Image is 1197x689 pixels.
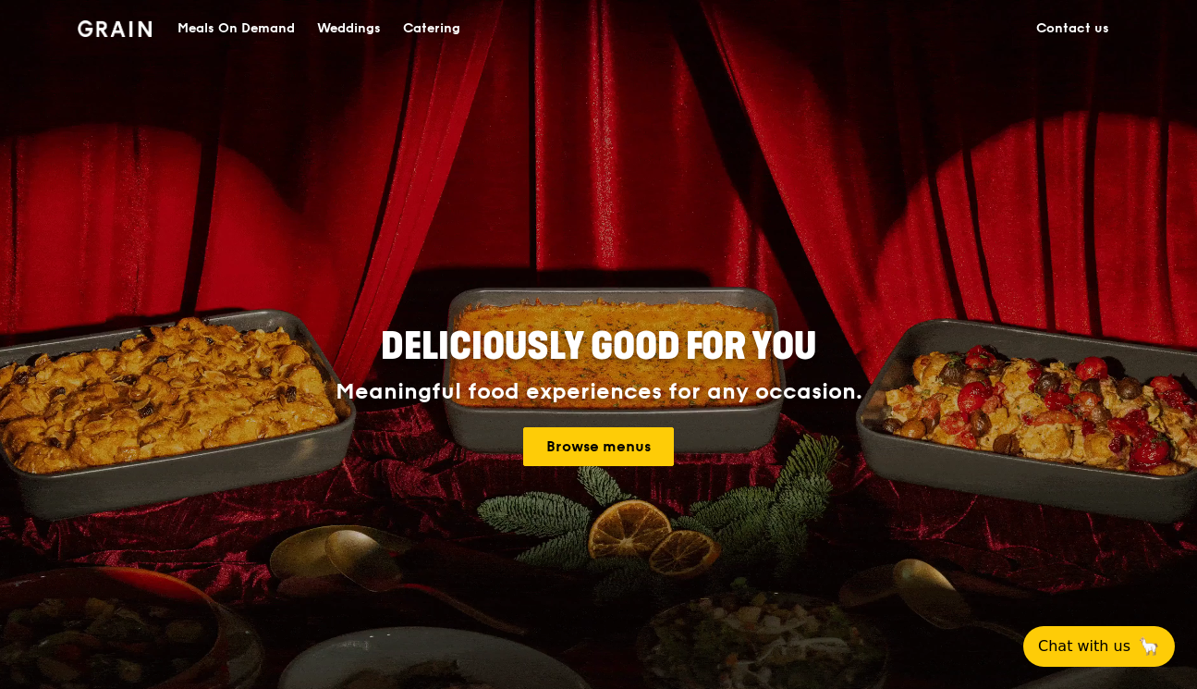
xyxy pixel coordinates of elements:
span: 🦙 [1138,635,1160,658]
div: Meals On Demand [177,1,295,56]
a: Contact us [1025,1,1120,56]
a: Catering [392,1,471,56]
a: Browse menus [523,427,674,466]
span: Chat with us [1038,635,1130,658]
div: Catering [403,1,460,56]
button: Chat with us🦙 [1023,626,1175,667]
a: Weddings [306,1,392,56]
div: Weddings [317,1,381,56]
img: Grain [78,20,153,37]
